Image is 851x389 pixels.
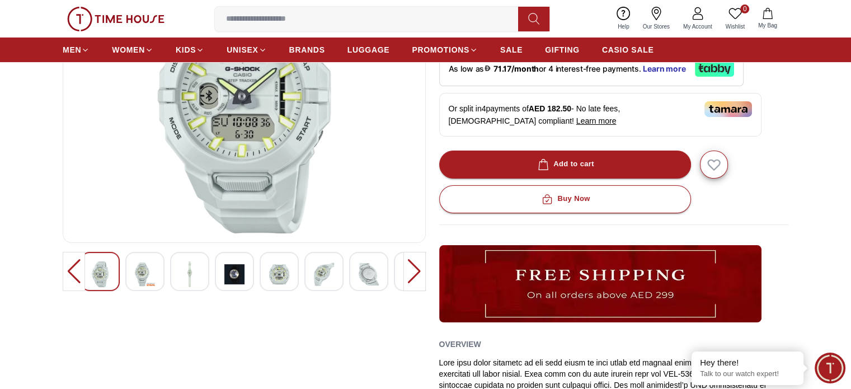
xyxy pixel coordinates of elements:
[224,261,245,287] img: G-Shock Men Analog Digital White Dial Watch - GBA-950-7ADR
[545,44,580,55] span: GIFTING
[638,22,674,31] span: Our Stores
[67,7,164,31] img: ...
[439,336,481,353] h2: Overview
[613,22,634,31] span: Help
[439,245,761,322] img: ...
[611,4,636,33] a: Help
[112,44,145,55] span: WOMEN
[289,44,325,55] span: BRANDS
[347,44,390,55] span: LUGGAGE
[439,93,761,137] div: Or split in 4 payments of - No late fees, [DEMOGRAPHIC_DATA] compliant!
[700,357,795,368] div: Hey there!
[347,40,390,60] a: LUGGAGE
[227,40,266,60] a: UNISEX
[740,4,749,13] span: 0
[535,158,594,171] div: Add to cart
[721,22,749,31] span: Wishlist
[227,44,258,55] span: UNISEX
[719,4,751,33] a: 0Wishlist
[636,4,676,33] a: Our Stores
[412,44,469,55] span: PROMOTIONS
[135,261,155,287] img: G-Shock Men Analog Digital White Dial Watch - GBA-950-7ADR
[176,44,196,55] span: KIDS
[439,151,691,179] button: Add to cart
[500,40,523,60] a: SALE
[539,193,590,205] div: Buy Now
[576,116,617,125] span: Learn more
[545,40,580,60] a: GIFTING
[439,185,691,213] button: Buy Now
[700,369,795,379] p: Talk to our watch expert!
[176,40,204,60] a: KIDS
[602,44,654,55] span: CASIO SALE
[269,261,289,287] img: G-Shock Men Analog Digital White Dial Watch - GBA-950-7ADR
[112,40,153,60] a: WOMEN
[704,101,752,117] img: Tamara
[529,104,571,113] span: AED 182.50
[90,261,110,287] img: G-Shock Men Analog Digital White Dial Watch - GBA-950-7ADR
[679,22,717,31] span: My Account
[751,6,784,32] button: My Bag
[359,261,379,287] img: G-Shock Men Analog Digital White Dial Watch - GBA-950-7ADR
[412,40,478,60] a: PROMOTIONS
[500,44,523,55] span: SALE
[602,40,654,60] a: CASIO SALE
[815,353,845,383] div: Chat Widget
[63,44,81,55] span: MEN
[754,21,782,30] span: My Bag
[63,40,90,60] a: MEN
[289,40,325,60] a: BRANDS
[314,261,334,287] img: G-Shock Men Analog Digital White Dial Watch - GBA-950-7ADR
[180,261,200,287] img: G-Shock Men Analog Digital White Dial Watch - GBA-950-7ADR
